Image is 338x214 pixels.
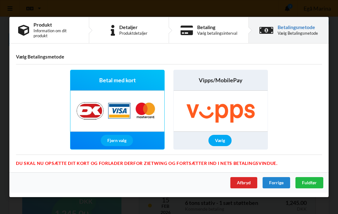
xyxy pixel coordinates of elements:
[33,28,80,38] div: Information om dit produkt
[208,135,232,146] div: Vælg
[174,91,268,131] img: Vipps/MobilePay
[197,25,237,30] div: Betaling
[16,54,322,60] h4: Vælg Betalingsmetode
[278,31,318,36] div: Vælg Betalingsmetode
[16,155,322,161] div: Du skal nu opsætte dit kort og forlader derfor Zietwing og fortsætter ind i Nets betalingsvindue.
[119,31,147,36] div: Produktdetaljer
[119,25,147,30] div: Detaljer
[197,31,237,36] div: Vælg betalingsinterval
[230,177,257,188] div: Afbryd
[263,177,290,188] div: Forrige
[199,76,243,84] span: Vipps/MobilePay
[99,76,136,84] span: Betal med kort
[70,91,164,131] img: Nets
[101,135,133,146] div: Fjern valg
[33,22,80,27] div: Produkt
[278,25,318,30] div: Betalingsmetode
[302,180,317,185] span: Fuldfør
